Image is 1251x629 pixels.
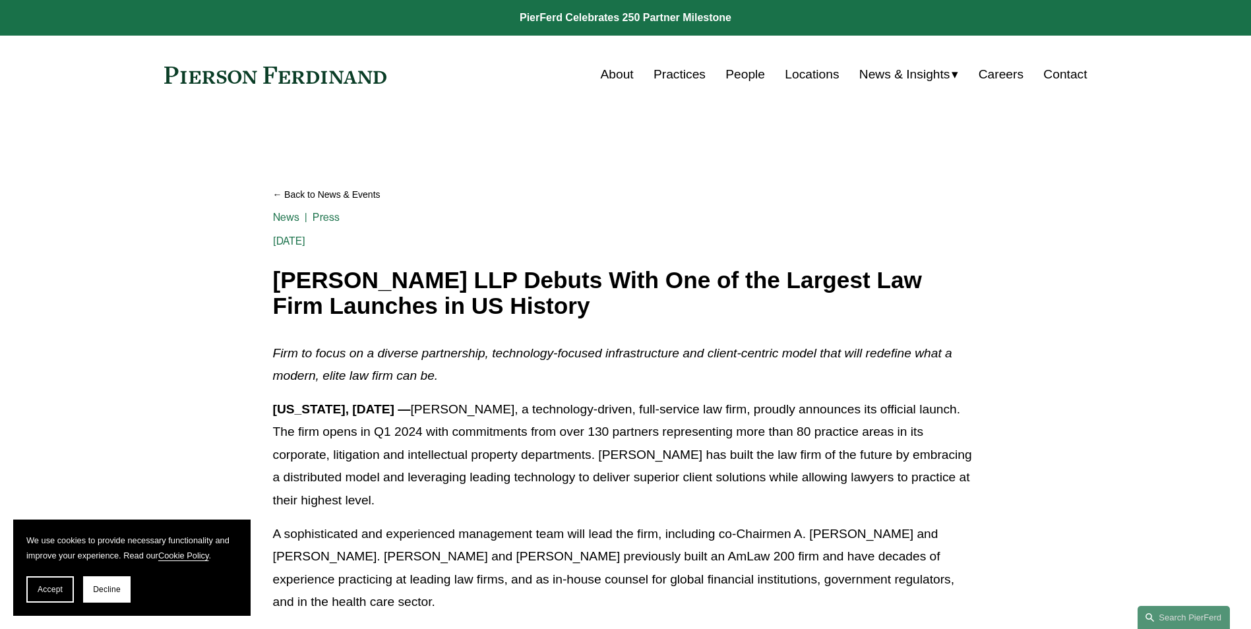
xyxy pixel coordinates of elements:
strong: [US_STATE], [DATE] — [273,402,411,416]
a: Practices [654,62,706,87]
a: Search this site [1138,606,1230,629]
a: folder dropdown [859,62,959,87]
a: Press [313,211,340,224]
p: [PERSON_NAME], a technology-driven, full-service law firm, proudly announces its official launch.... [273,398,979,512]
span: Accept [38,585,63,594]
h1: [PERSON_NAME] LLP Debuts With One of the Largest Law Firm Launches in US History [273,268,979,318]
em: Firm to focus on a diverse partnership, technology-focused infrastructure and client-centric mode... [273,346,956,383]
a: Locations [785,62,839,87]
a: Contact [1043,62,1087,87]
a: Careers [979,62,1023,87]
p: A sophisticated and experienced management team will lead the firm, including co-Chairmen A. [PER... [273,523,979,614]
p: We use cookies to provide necessary functionality and improve your experience. Read our . [26,533,237,563]
span: Decline [93,585,121,594]
a: About [601,62,634,87]
span: News & Insights [859,63,950,86]
a: News [273,211,300,224]
a: People [725,62,765,87]
span: [DATE] [273,235,306,247]
button: Accept [26,576,74,603]
button: Decline [83,576,131,603]
section: Cookie banner [13,520,251,616]
a: Cookie Policy [158,551,209,560]
a: Back to News & Events [273,183,979,206]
